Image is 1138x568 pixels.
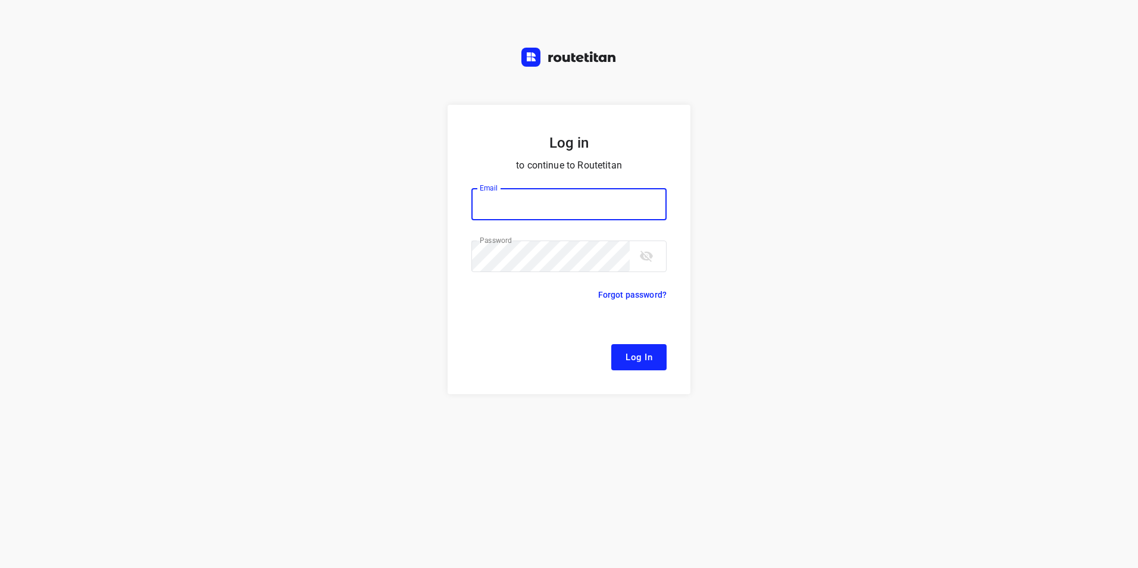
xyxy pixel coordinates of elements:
h5: Log in [471,133,667,152]
p: Forgot password? [598,288,667,302]
p: to continue to Routetitan [471,157,667,174]
img: Routetitan [521,48,617,67]
button: Log In [611,344,667,370]
button: toggle password visibility [634,244,658,268]
span: Log In [626,349,652,365]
